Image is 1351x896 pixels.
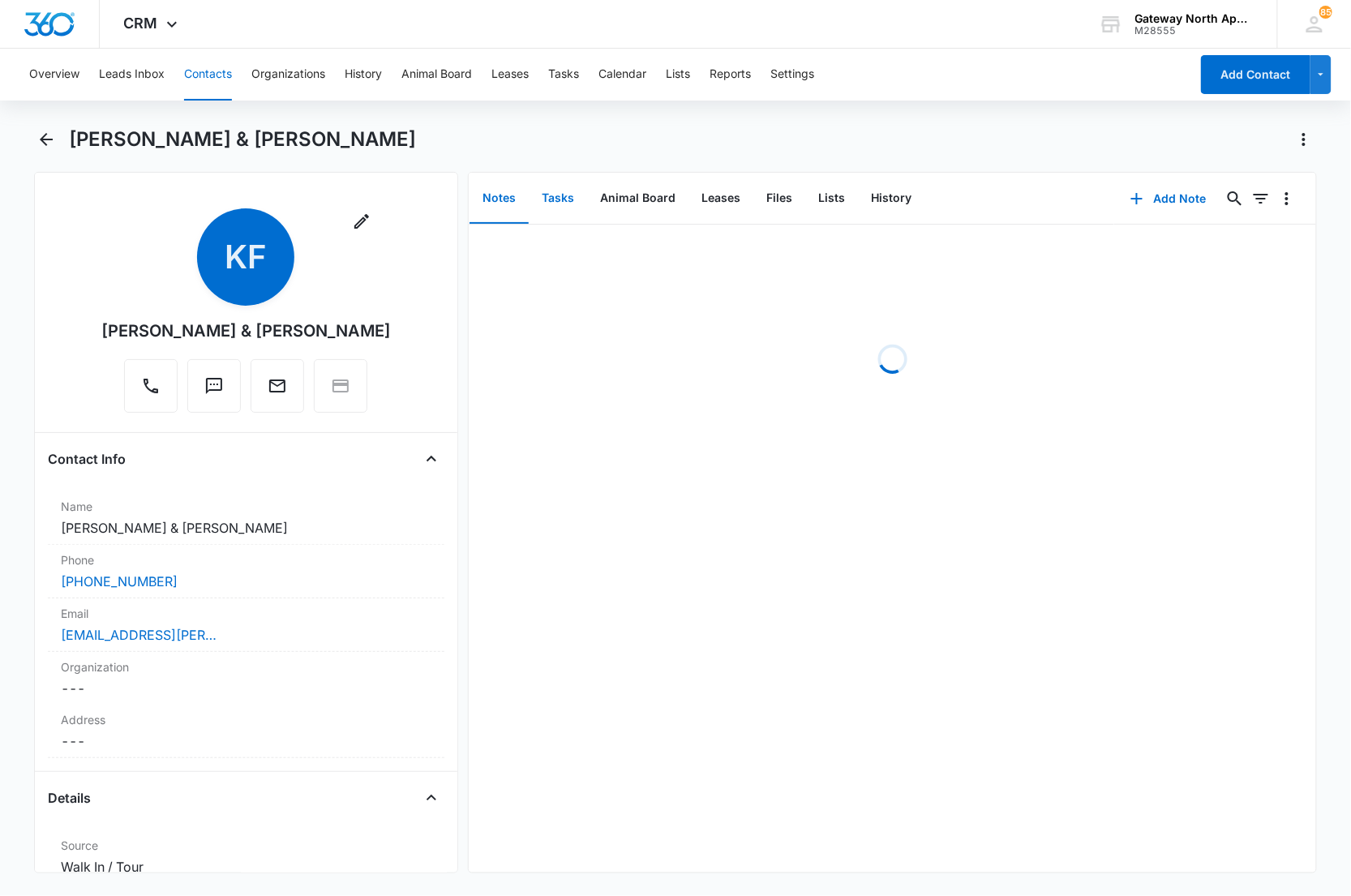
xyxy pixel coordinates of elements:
a: Call [124,384,178,398]
button: Leases [688,174,753,224]
button: Text [187,359,241,413]
a: Text [187,384,241,398]
a: [EMAIL_ADDRESS][PERSON_NAME][DOMAIN_NAME] [61,625,223,645]
button: History [858,174,924,224]
label: Email [61,605,432,622]
label: Phone [61,551,432,568]
button: Lists [805,174,858,224]
button: Leases [491,49,529,101]
label: Address [61,711,432,728]
dd: --- [61,679,432,698]
button: Overflow Menu [1274,186,1300,212]
h4: Details [48,788,91,808]
div: Email[EMAIL_ADDRESS][PERSON_NAME][DOMAIN_NAME] [48,598,445,652]
button: Leads Inbox [99,49,165,101]
div: account id [1135,25,1254,36]
div: Address--- [48,705,445,758]
button: Actions [1291,126,1317,152]
button: Close [418,785,444,811]
button: Back [34,126,59,152]
div: notifications count [1319,6,1332,19]
button: Notes [470,174,529,224]
button: Animal Board [587,174,688,224]
div: [PERSON_NAME] & [PERSON_NAME] [101,319,391,343]
button: Close [418,446,444,472]
button: Reports [710,49,751,101]
span: 85 [1319,6,1332,19]
a: [PHONE_NUMBER] [61,572,178,591]
a: Email [251,384,304,398]
div: Name[PERSON_NAME] & [PERSON_NAME] [48,491,445,545]
label: Source [61,837,432,854]
div: account name [1135,12,1254,25]
button: Call [124,359,178,413]
button: History [345,49,382,101]
button: Settings [770,49,814,101]
button: Contacts [184,49,232,101]
button: Calendar [598,49,646,101]
button: Files [753,174,805,224]
div: Organization--- [48,652,445,705]
button: Lists [666,49,690,101]
button: Add Note [1114,179,1222,218]
button: Search... [1222,186,1248,212]
button: Tasks [548,49,579,101]
label: Name [61,498,432,515]
button: Overview [29,49,79,101]
h1: [PERSON_NAME] & [PERSON_NAME] [69,127,416,152]
label: Organization [61,658,432,675]
dd: --- [61,731,432,751]
button: Animal Board [401,49,472,101]
dd: Walk In / Tour [61,857,432,877]
button: Add Contact [1201,55,1310,94]
h4: Contact Info [48,449,126,469]
dd: [PERSON_NAME] & [PERSON_NAME] [61,518,432,538]
span: KF [197,208,294,306]
div: SourceWalk In / Tour [48,830,445,884]
button: Organizations [251,49,325,101]
span: CRM [124,15,158,32]
div: Phone[PHONE_NUMBER] [48,545,445,598]
button: Filters [1248,186,1274,212]
button: Tasks [529,174,587,224]
button: Email [251,359,304,413]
